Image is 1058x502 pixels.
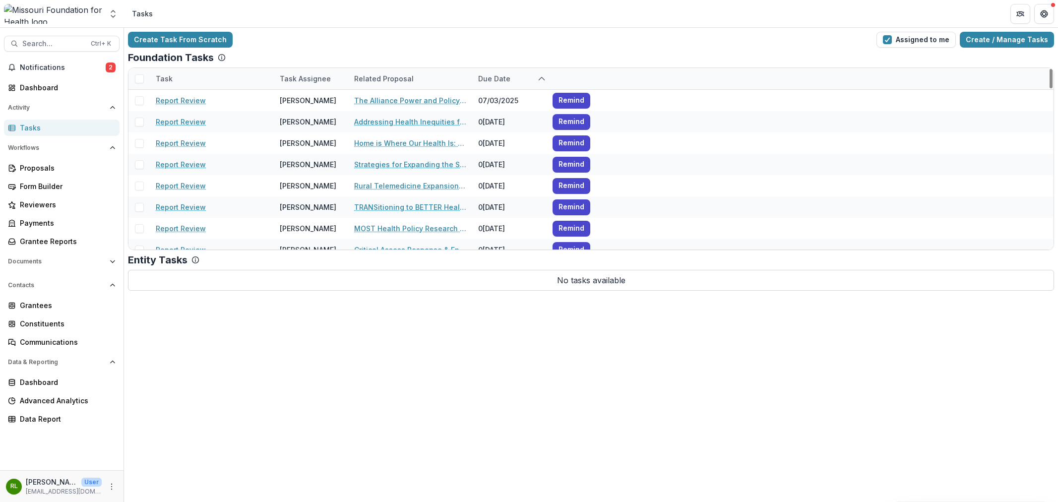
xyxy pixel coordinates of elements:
[280,223,336,234] div: [PERSON_NAME]
[8,104,106,111] span: Activity
[354,245,466,255] a: Critical Assess Response & Engagement (CARE) Implementation project
[128,6,157,21] nav: breadcrumb
[472,239,547,260] div: 0[DATE]
[4,79,120,96] a: Dashboard
[472,132,547,154] div: 0[DATE]
[354,138,466,148] a: Home is Where Our Health Is: Strategic Code Enforcement for Indoor Housing Quality
[128,254,187,266] p: Entity Tasks
[4,178,120,194] a: Form Builder
[4,36,120,52] button: Search...
[472,175,547,196] div: 0[DATE]
[20,377,112,387] div: Dashboard
[20,82,112,93] div: Dashboard
[553,157,590,173] button: Remind
[156,181,206,191] a: Report Review
[4,100,120,116] button: Open Activity
[472,90,547,111] div: 07/03/2025
[280,159,336,170] div: [PERSON_NAME]
[132,8,153,19] div: Tasks
[472,73,516,84] div: Due Date
[274,68,348,89] div: Task Assignee
[348,68,472,89] div: Related Proposal
[106,63,116,72] span: 2
[20,63,106,72] span: Notifications
[472,154,547,175] div: 0[DATE]
[20,318,112,329] div: Constituents
[20,181,112,191] div: Form Builder
[8,282,106,289] span: Contacts
[354,95,466,106] a: The Alliance Power and Policy Action (PPAG)
[553,242,590,258] button: Remind
[280,245,336,255] div: [PERSON_NAME]
[20,337,112,347] div: Communications
[156,95,206,106] a: Report Review
[156,223,206,234] a: Report Review
[472,68,547,89] div: Due Date
[10,483,18,490] div: Rebekah Lerch
[20,414,112,424] div: Data Report
[20,300,112,311] div: Grantees
[960,32,1054,48] a: Create / Manage Tasks
[20,218,112,228] div: Payments
[150,68,274,89] div: Task
[553,221,590,237] button: Remind
[4,233,120,250] a: Grantee Reports
[89,38,113,49] div: Ctrl + K
[472,196,547,218] div: 0[DATE]
[354,159,466,170] a: Strategies for Expanding the SLPS Healthy Schools Movement
[553,178,590,194] button: Remind
[4,374,120,390] a: Dashboard
[354,117,466,127] a: Addressing Health Inequities for Patients with [MEDICAL_DATA] by Providing Comprehensive Services
[4,392,120,409] a: Advanced Analytics
[4,253,120,269] button: Open Documents
[4,354,120,370] button: Open Data & Reporting
[8,258,106,265] span: Documents
[156,245,206,255] a: Report Review
[348,73,420,84] div: Related Proposal
[128,32,233,48] a: Create Task From Scratch
[354,181,466,191] a: Rural Telemedicine Expansion and Support
[22,40,85,48] span: Search...
[354,223,466,234] a: MOST Health Policy Research Initiative
[8,144,106,151] span: Workflows
[876,32,956,48] button: Assigned to me
[26,477,77,487] p: [PERSON_NAME]
[4,140,120,156] button: Open Workflows
[4,334,120,350] a: Communications
[20,123,112,133] div: Tasks
[274,73,337,84] div: Task Assignee
[553,93,590,109] button: Remind
[4,60,120,75] button: Notifications2
[156,159,206,170] a: Report Review
[8,359,106,366] span: Data & Reporting
[1010,4,1030,24] button: Partners
[20,395,112,406] div: Advanced Analytics
[280,202,336,212] div: [PERSON_NAME]
[81,478,102,487] p: User
[280,117,336,127] div: [PERSON_NAME]
[4,4,102,24] img: Missouri Foundation for Health logo
[4,297,120,314] a: Grantees
[156,202,206,212] a: Report Review
[280,181,336,191] div: [PERSON_NAME]
[472,111,547,132] div: 0[DATE]
[20,163,112,173] div: Proposals
[4,411,120,427] a: Data Report
[354,202,466,212] a: TRANSitioning to BETTER Health
[150,73,179,84] div: Task
[128,52,214,63] p: Foundation Tasks
[4,160,120,176] a: Proposals
[1034,4,1054,24] button: Get Help
[4,215,120,231] a: Payments
[538,75,546,83] svg: sorted ascending
[4,315,120,332] a: Constituents
[553,114,590,130] button: Remind
[156,138,206,148] a: Report Review
[472,218,547,239] div: 0[DATE]
[20,199,112,210] div: Reviewers
[106,4,120,24] button: Open entity switcher
[4,120,120,136] a: Tasks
